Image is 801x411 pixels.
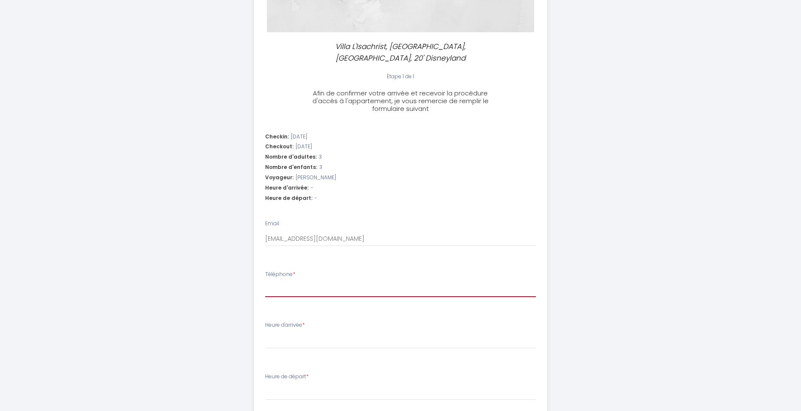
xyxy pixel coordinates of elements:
span: 3 [319,163,322,172]
span: [DATE] [296,143,312,151]
span: Heure de départ: [265,194,312,202]
p: Villa L'Isachrist, [GEOGRAPHIC_DATA], [GEOGRAPHIC_DATA], 20' Disneyland [309,41,492,64]
label: Téléphone [265,270,295,279]
span: Checkin: [265,133,289,141]
span: Nombre d'enfants: [265,163,317,172]
span: - [315,194,317,202]
span: Voyageur: [265,174,293,182]
span: Heure d'arrivée: [265,184,309,192]
label: Heure d'arrivée [265,321,305,329]
span: Étape 1 de 1 [387,73,414,80]
label: Email [265,220,279,228]
label: Heure de départ [265,373,309,381]
span: [DATE] [291,133,307,141]
span: 3 [319,153,322,161]
span: Nombre d'adultes: [265,153,317,161]
span: Afin de confirmer votre arrivée et recevoir la procédure d'accès à l'appartement, je vous remerci... [312,89,489,113]
span: - [311,184,313,192]
span: [PERSON_NAME] [296,174,336,182]
span: Checkout: [265,143,293,151]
